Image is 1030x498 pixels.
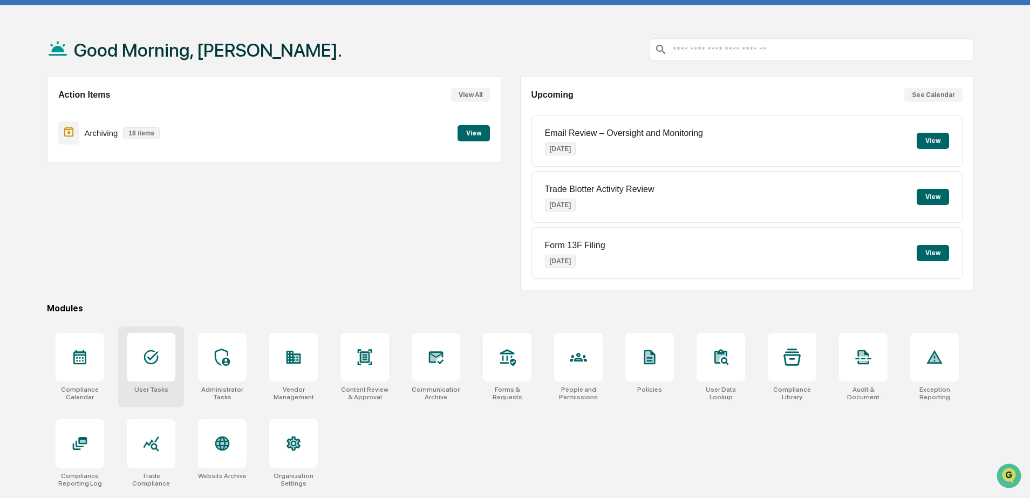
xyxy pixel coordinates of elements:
div: 🗄️ [78,222,87,230]
button: See Calendar [904,88,963,102]
p: Form 13F Filing [545,241,605,250]
p: How can we help? [11,23,196,40]
span: [DATE] [96,176,118,185]
span: Pylon [107,268,131,276]
span: [PERSON_NAME] [33,147,87,155]
div: Website Archive [198,472,247,480]
img: Shannon Brady [11,137,28,154]
a: Powered byPylon [76,267,131,276]
a: 🖐️Preclearance [6,216,74,236]
div: 🔎 [11,242,19,251]
span: Attestations [89,221,134,231]
p: [DATE] [545,142,576,155]
a: 🗄️Attestations [74,216,138,236]
div: 🖐️ [11,222,19,230]
p: Trade Blotter Activity Review [545,185,654,194]
div: Exception Reporting [910,386,959,401]
img: 1746055101610-c473b297-6a78-478c-a979-82029cc54cd1 [11,83,30,102]
p: Archiving [85,128,118,138]
div: Content Review & Approval [340,386,389,401]
p: Email Review – Oversight and Monitoring [545,128,703,138]
button: View [917,189,949,205]
h2: Upcoming [531,90,574,100]
iframe: Open customer support [995,462,1025,492]
button: View All [451,88,490,102]
div: User Data Lookup [697,386,745,401]
span: Preclearance [22,221,70,231]
div: Modules [47,303,974,313]
div: Compliance Library [768,386,816,401]
div: Start new chat [49,83,177,93]
span: • [90,147,93,155]
div: Audit & Document Logs [839,386,888,401]
button: View [917,245,949,261]
div: Forms & Requests [483,386,531,401]
a: 🔎Data Lookup [6,237,72,256]
div: Compliance Calendar [56,386,104,401]
div: Communications Archive [412,386,460,401]
a: View [458,127,490,138]
div: Compliance Reporting Log [56,472,104,487]
div: Administrator Tasks [198,386,247,401]
button: View [917,133,949,149]
div: People and Permissions [554,386,603,401]
p: 18 items [123,127,160,139]
p: [DATE] [545,255,576,268]
div: Past conversations [11,120,72,128]
span: [PERSON_NAME] [33,176,87,185]
span: • [90,176,93,185]
span: Data Lookup [22,241,68,252]
img: 8933085812038_c878075ebb4cc5468115_72.jpg [23,83,42,102]
h2: Action Items [58,90,110,100]
div: Policies [637,386,662,393]
div: Organization Settings [269,472,318,487]
div: We're available if you need us! [49,93,148,102]
div: User Tasks [134,386,168,393]
h1: Good Morning, [PERSON_NAME]. [74,39,342,61]
span: [DATE] [96,147,118,155]
button: View [458,125,490,141]
button: Start new chat [183,86,196,99]
p: [DATE] [545,199,576,212]
img: Shannon Brady [11,166,28,183]
div: Trade Compliance [127,472,175,487]
div: Vendor Management [269,386,318,401]
button: See all [167,118,196,131]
